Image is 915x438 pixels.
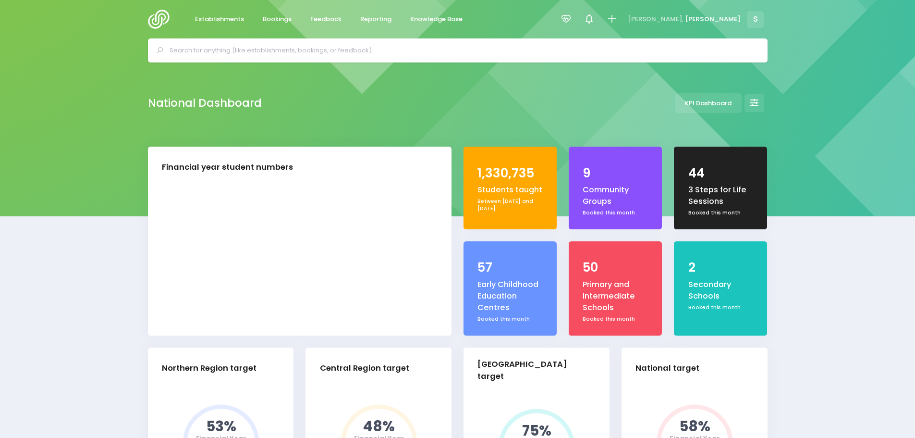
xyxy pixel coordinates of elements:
[747,11,764,28] span: S
[170,43,754,58] input: Search for anything (like establishments, bookings, or feedback)
[688,164,754,183] div: 44
[477,279,543,314] div: Early Childhood Education Centres
[162,162,293,174] div: Financial year student numbers
[148,10,175,29] img: Logo
[688,209,754,217] div: Booked this month
[688,184,754,208] div: 3 Steps for Life Sessions
[628,14,683,24] span: [PERSON_NAME],
[263,14,292,24] span: Bookings
[583,315,648,323] div: Booked this month
[353,10,400,29] a: Reporting
[403,10,471,29] a: Knowledge Base
[477,184,543,196] div: Students taught
[675,93,742,113] a: KPI Dashboard
[477,315,543,323] div: Booked this month
[195,14,244,24] span: Establishments
[583,258,648,277] div: 50
[162,363,256,375] div: Northern Region target
[187,10,252,29] a: Establishments
[148,97,262,110] h2: National Dashboard
[688,304,754,312] div: Booked this month
[320,363,409,375] div: Central Region target
[477,198,543,213] div: Between [DATE] and [DATE]
[360,14,391,24] span: Reporting
[410,14,463,24] span: Knowledge Base
[477,164,543,183] div: 1,330,735
[477,359,587,383] div: [GEOGRAPHIC_DATA] target
[583,279,648,314] div: Primary and Intermediate Schools
[583,164,648,183] div: 9
[310,14,342,24] span: Feedback
[583,184,648,208] div: Community Groups
[477,258,543,277] div: 57
[635,363,699,375] div: National target
[255,10,300,29] a: Bookings
[688,279,754,302] div: Secondary Schools
[303,10,350,29] a: Feedback
[688,258,754,277] div: 2
[583,209,648,217] div: Booked this month
[685,14,741,24] span: [PERSON_NAME]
